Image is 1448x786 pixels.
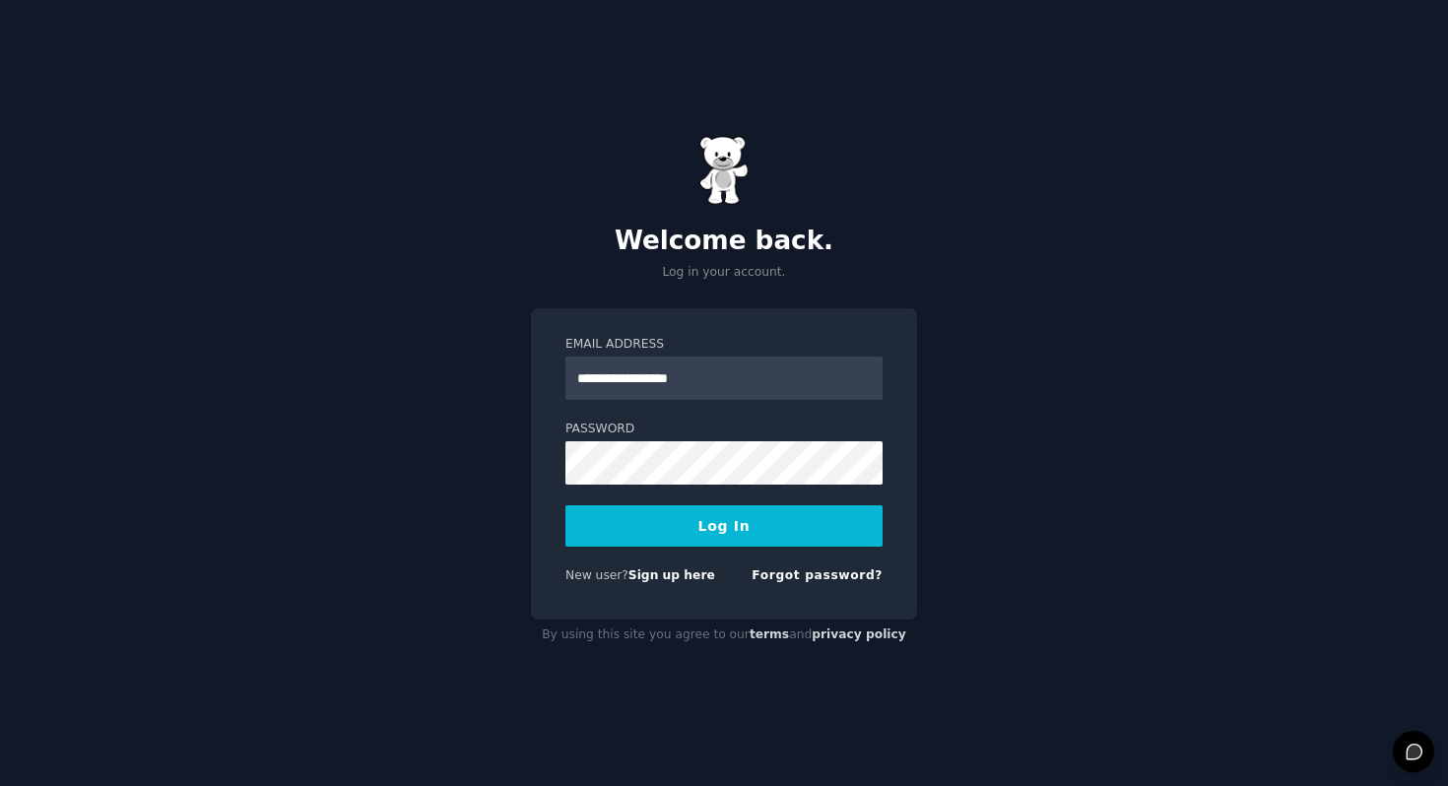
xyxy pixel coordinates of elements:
[812,627,906,641] a: privacy policy
[628,568,715,582] a: Sign up here
[699,136,749,205] img: Gummy Bear
[565,421,883,438] label: Password
[752,568,883,582] a: Forgot password?
[565,336,883,354] label: Email Address
[750,627,789,641] a: terms
[531,264,917,282] p: Log in your account.
[565,505,883,547] button: Log In
[531,226,917,257] h2: Welcome back.
[531,620,917,651] div: By using this site you agree to our and
[565,568,628,582] span: New user?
